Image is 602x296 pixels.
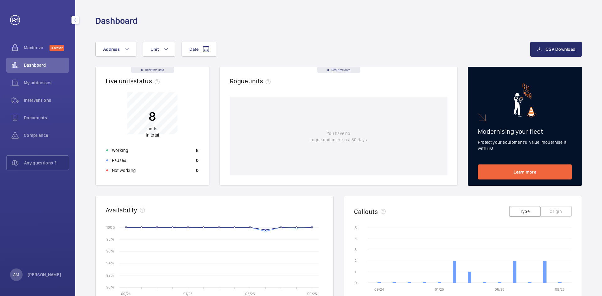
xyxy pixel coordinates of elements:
[112,157,126,164] p: Paused
[540,206,572,217] button: Origin
[509,206,541,217] button: Type
[354,208,378,216] h2: Callouts
[121,292,131,296] text: 09/24
[307,292,317,296] text: 09/25
[248,77,273,85] span: units
[530,42,582,57] button: CSV Download
[245,292,255,296] text: 05/25
[24,62,69,68] span: Dashboard
[28,272,61,278] p: [PERSON_NAME]
[24,132,69,138] span: Compliance
[355,247,357,252] text: 3
[435,287,444,292] text: 01/25
[103,47,120,52] span: Address
[317,67,360,73] div: Real time data
[355,258,356,263] text: 2
[106,285,114,289] text: 90 %
[355,270,356,274] text: 1
[182,42,216,57] button: Date
[147,126,157,131] span: units
[196,167,198,174] p: 0
[183,292,193,296] text: 01/25
[106,261,114,265] text: 94 %
[106,237,114,241] text: 98 %
[478,127,572,135] h2: Modernising your fleet
[374,287,384,292] text: 09/24
[230,77,273,85] h2: Rogue
[143,42,175,57] button: Unit
[355,236,357,241] text: 4
[50,45,64,51] span: Discover
[24,80,69,86] span: My addresses
[495,287,504,292] text: 05/25
[24,97,69,103] span: Interventions
[478,164,572,179] a: Learn more
[95,42,136,57] button: Address
[150,47,159,52] span: Unit
[555,287,565,292] text: 09/25
[13,272,19,278] p: AM
[131,67,174,73] div: Real time data
[134,77,162,85] span: status
[24,160,69,166] span: Any questions ?
[106,77,162,85] h2: Live units
[355,281,357,285] text: 0
[106,225,116,229] text: 100 %
[24,115,69,121] span: Documents
[146,108,159,124] p: 8
[112,167,136,174] p: Not working
[196,157,198,164] p: 0
[355,226,357,230] text: 5
[310,130,367,143] p: You have no rogue unit in the last 30 days
[189,47,198,52] span: Date
[112,147,128,153] p: Working
[24,44,50,51] span: Maximize
[514,83,536,117] img: marketing-card.svg
[106,206,137,214] h2: Availability
[196,147,198,153] p: 8
[106,249,114,253] text: 96 %
[106,273,114,277] text: 92 %
[95,15,138,27] h1: Dashboard
[478,139,572,152] p: Protect your equipment's value, modernise it with us!
[546,47,575,52] span: CSV Download
[146,126,159,138] p: in total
